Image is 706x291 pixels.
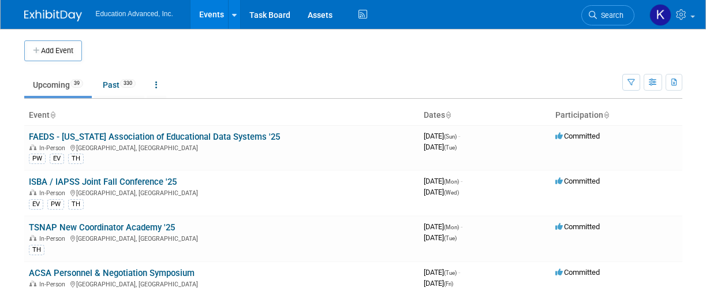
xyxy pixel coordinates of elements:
[444,224,459,230] span: (Mon)
[29,189,36,195] img: In-Person Event
[444,178,459,185] span: (Mon)
[461,177,462,185] span: -
[47,199,64,210] div: PW
[29,279,414,288] div: [GEOGRAPHIC_DATA], [GEOGRAPHIC_DATA]
[603,110,609,120] a: Sort by Participation Type
[39,144,69,152] span: In-Person
[444,133,457,140] span: (Sun)
[94,74,144,96] a: Past330
[68,154,84,164] div: TH
[24,106,419,125] th: Event
[445,110,451,120] a: Sort by Start Date
[597,11,623,20] span: Search
[29,144,36,150] img: In-Person Event
[555,268,600,277] span: Committed
[555,177,600,185] span: Committed
[39,235,69,242] span: In-Person
[50,154,64,164] div: EV
[555,222,600,231] span: Committed
[24,40,82,61] button: Add Event
[424,268,460,277] span: [DATE]
[461,222,462,231] span: -
[29,199,43,210] div: EV
[419,106,551,125] th: Dates
[444,144,457,151] span: (Tue)
[424,143,457,151] span: [DATE]
[39,281,69,288] span: In-Person
[444,189,459,196] span: (Wed)
[29,233,414,242] div: [GEOGRAPHIC_DATA], [GEOGRAPHIC_DATA]
[24,74,92,96] a: Upcoming39
[424,233,457,242] span: [DATE]
[24,10,82,21] img: ExhibitDay
[29,143,414,152] div: [GEOGRAPHIC_DATA], [GEOGRAPHIC_DATA]
[424,222,462,231] span: [DATE]
[29,154,46,164] div: PW
[68,199,84,210] div: TH
[50,110,55,120] a: Sort by Event Name
[39,189,69,197] span: In-Person
[29,222,175,233] a: TSNAP New Coordinator Academy '25
[444,270,457,276] span: (Tue)
[555,132,600,140] span: Committed
[551,106,682,125] th: Participation
[29,268,195,278] a: ACSA Personnel & Negotiation Symposium
[29,235,36,241] img: In-Person Event
[581,5,634,25] a: Search
[29,281,36,286] img: In-Person Event
[29,177,177,187] a: ISBA / IAPSS Joint Fall Conference '25
[29,245,44,255] div: TH
[444,235,457,241] span: (Tue)
[424,279,453,288] span: [DATE]
[444,281,453,287] span: (Fri)
[458,132,460,140] span: -
[120,79,136,88] span: 330
[458,268,460,277] span: -
[424,188,459,196] span: [DATE]
[29,188,414,197] div: [GEOGRAPHIC_DATA], [GEOGRAPHIC_DATA]
[29,132,280,142] a: FAEDS - [US_STATE] Association of Educational Data Systems '25
[96,10,173,18] span: Education Advanced, Inc.
[424,132,460,140] span: [DATE]
[424,177,462,185] span: [DATE]
[649,4,671,26] img: Kim Tunnell
[70,79,83,88] span: 39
